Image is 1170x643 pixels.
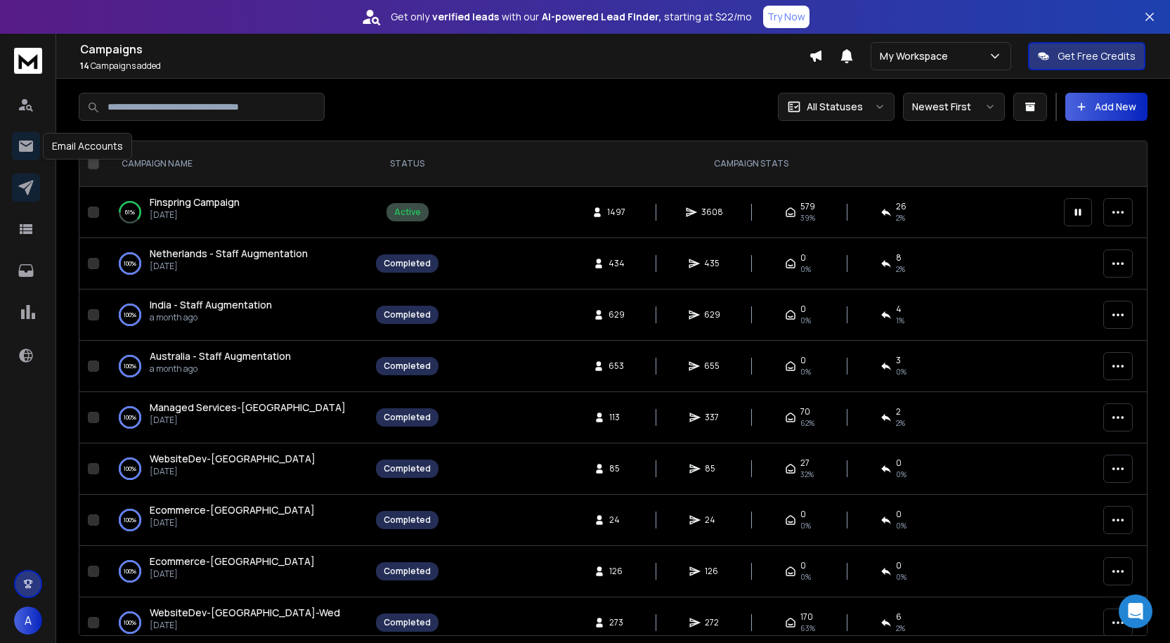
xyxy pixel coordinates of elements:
[896,417,905,429] span: 2 %
[368,141,447,187] th: STATUS
[800,469,814,480] span: 32 %
[896,366,906,377] span: 0 %
[800,611,813,623] span: 170
[447,141,1055,187] th: CAMPAIGN STATS
[705,617,719,628] span: 272
[542,10,661,24] strong: AI-powered Lead Finder,
[150,298,272,311] span: India - Staff Augmentation
[150,606,340,619] span: WebsiteDev-[GEOGRAPHIC_DATA]-Wed
[80,41,809,58] h1: Campaigns
[80,60,89,72] span: 14
[124,513,136,527] p: 100 %
[124,308,136,322] p: 100 %
[704,361,720,372] span: 655
[767,10,805,24] p: Try Now
[704,309,720,320] span: 629
[384,566,431,577] div: Completed
[800,201,815,212] span: 579
[124,564,136,578] p: 100 %
[80,60,809,72] p: Campaigns added
[609,412,623,423] span: 113
[150,517,315,528] p: [DATE]
[896,355,901,366] span: 3
[609,514,623,526] span: 24
[124,359,136,373] p: 100 %
[150,554,315,568] span: Ecommerce-[GEOGRAPHIC_DATA]
[800,571,811,583] span: 0 %
[1119,595,1152,628] div: Open Intercom Messenger
[384,412,431,423] div: Completed
[105,392,368,443] td: 100%Managed Services-[GEOGRAPHIC_DATA][DATE]
[1065,93,1148,121] button: Add New
[705,566,719,577] span: 126
[896,560,902,571] span: 0
[14,606,42,635] button: A
[150,401,346,414] span: Managed Services-[GEOGRAPHIC_DATA]
[150,247,308,260] span: Netherlands - Staff Augmentation
[124,462,136,476] p: 100 %
[1028,42,1145,70] button: Get Free Credits
[105,290,368,341] td: 100%India - Staff Augmentationa month ago
[150,349,291,363] a: Australia - Staff Augmentation
[609,361,624,372] span: 653
[800,406,810,417] span: 70
[896,611,902,623] span: 6
[150,195,240,209] a: Finspring Campaign
[896,571,906,583] span: 0 %
[150,452,316,466] a: WebsiteDev-[GEOGRAPHIC_DATA]
[800,264,811,275] span: 0 %
[432,10,499,24] strong: verified leads
[150,298,272,312] a: India - Staff Augmentation
[705,514,719,526] span: 24
[150,554,315,569] a: Ecommerce-[GEOGRAPHIC_DATA]
[384,361,431,372] div: Completed
[800,355,806,366] span: 0
[880,49,954,63] p: My Workspace
[800,304,806,315] span: 0
[150,415,346,426] p: [DATE]
[896,406,901,417] span: 2
[800,252,806,264] span: 0
[704,258,720,269] span: 435
[903,93,1005,121] button: Newest First
[105,141,368,187] th: CAMPAIGN NAME
[150,452,316,465] span: WebsiteDev-[GEOGRAPHIC_DATA]
[105,495,368,546] td: 100%Ecommerce-[GEOGRAPHIC_DATA][DATE]
[384,309,431,320] div: Completed
[607,207,625,218] span: 1497
[105,238,368,290] td: 100%Netherlands - Staff Augmentation[DATE]
[125,205,135,219] p: 61 %
[800,623,815,634] span: 63 %
[800,457,810,469] span: 27
[896,212,905,223] span: 2 %
[800,417,814,429] span: 62 %
[896,520,906,531] span: 0 %
[150,466,316,477] p: [DATE]
[609,566,623,577] span: 126
[124,256,136,271] p: 100 %
[150,503,315,517] a: Ecommerce-[GEOGRAPHIC_DATA]
[800,212,815,223] span: 39 %
[384,258,431,269] div: Completed
[394,207,421,218] div: Active
[1058,49,1136,63] p: Get Free Credits
[150,209,240,221] p: [DATE]
[150,363,291,375] p: a month ago
[896,252,902,264] span: 8
[124,410,136,424] p: 100 %
[896,264,905,275] span: 2 %
[701,207,723,218] span: 3608
[609,309,625,320] span: 629
[150,620,340,631] p: [DATE]
[124,616,136,630] p: 100 %
[609,463,623,474] span: 85
[896,457,902,469] span: 0
[391,10,752,24] p: Get only with our starting at $22/mo
[800,520,811,531] span: 0 %
[105,546,368,597] td: 100%Ecommerce-[GEOGRAPHIC_DATA][DATE]
[105,187,368,238] td: 61%Finspring Campaign[DATE]
[14,48,42,74] img: logo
